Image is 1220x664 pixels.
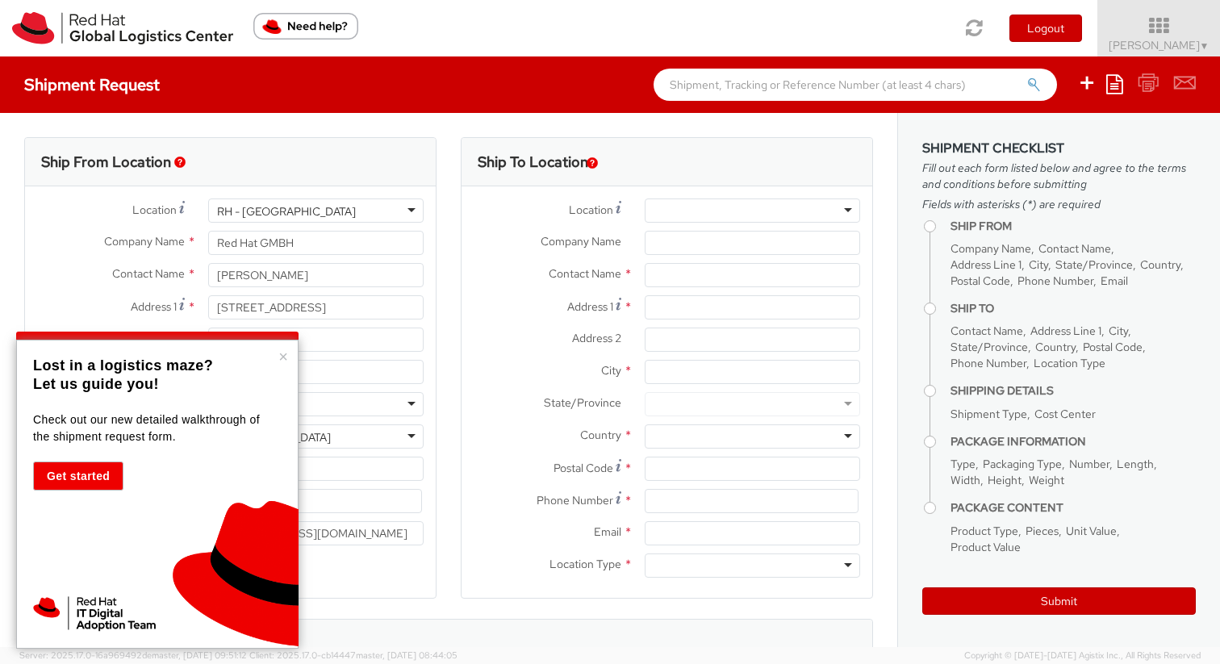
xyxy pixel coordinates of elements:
[249,649,457,661] span: Client: 2025.17.0-cb14447
[964,649,1201,662] span: Copyright © [DATE]-[DATE] Agistix Inc., All Rights Reserved
[217,203,356,219] div: RH - [GEOGRAPHIC_DATA]
[24,76,160,94] h4: Shipment Request
[104,234,185,248] span: Company Name
[951,340,1028,354] span: State/Province
[1200,40,1210,52] span: ▼
[1026,524,1059,538] span: Pieces
[951,524,1018,538] span: Product Type
[152,649,247,661] span: master, [DATE] 09:51:12
[1109,38,1210,52] span: [PERSON_NAME]
[1140,257,1180,272] span: Country
[1109,324,1128,338] span: City
[1038,241,1111,256] span: Contact Name
[278,349,288,365] button: Close
[1117,457,1154,471] span: Length
[951,241,1031,256] span: Company Name
[131,299,177,314] span: Address 1
[951,407,1027,421] span: Shipment Type
[1034,356,1105,370] span: Location Type
[1066,524,1117,538] span: Unit Value
[478,154,588,170] h3: Ship To Location
[33,376,159,392] strong: Let us guide you!
[12,12,233,44] img: rh-logistics-00dfa346123c4ec078e1.svg
[572,331,621,345] span: Address 2
[951,457,976,471] span: Type
[951,303,1196,315] h4: Ship To
[1035,340,1076,354] span: Country
[951,502,1196,514] h4: Package Content
[33,461,123,491] button: Get started
[922,587,1196,615] button: Submit
[112,266,185,281] span: Contact Name
[1030,324,1101,338] span: Address Line 1
[983,457,1062,471] span: Packaging Type
[922,196,1196,212] span: Fields with asterisks (*) are required
[1034,407,1096,421] span: Cost Center
[549,557,621,571] span: Location Type
[537,493,613,507] span: Phone Number
[654,69,1057,101] input: Shipment, Tracking or Reference Number (at least 4 chars)
[951,220,1196,232] h4: Ship From
[951,540,1021,554] span: Product Value
[1069,457,1109,471] span: Number
[554,461,613,475] span: Postal Code
[33,357,213,374] strong: Lost in a logistics maze?
[41,154,171,170] h3: Ship From Location
[1017,274,1093,288] span: Phone Number
[541,234,621,248] span: Company Name
[132,203,177,217] span: Location
[951,274,1010,288] span: Postal Code
[922,160,1196,192] span: Fill out each form listed below and agree to the terms and conditions before submitting
[951,385,1196,397] h4: Shipping Details
[1009,15,1082,42] button: Logout
[951,324,1023,338] span: Contact Name
[544,395,621,410] span: State/Province
[1083,340,1143,354] span: Postal Code
[33,411,278,445] p: Check out our new detailed walkthrough of the shipment request form.
[922,141,1196,156] h3: Shipment Checklist
[988,473,1022,487] span: Height
[601,363,621,378] span: City
[567,299,613,314] span: Address 1
[356,649,457,661] span: master, [DATE] 08:44:05
[549,266,621,281] span: Contact Name
[951,257,1022,272] span: Address Line 1
[136,331,185,345] span: Address 2
[569,203,613,217] span: Location
[951,436,1196,448] h4: Package Information
[1029,257,1048,272] span: City
[951,356,1026,370] span: Phone Number
[594,524,621,539] span: Email
[19,649,247,661] span: Server: 2025.17.0-16a969492de
[1101,274,1128,288] span: Email
[951,473,980,487] span: Width
[253,13,358,40] button: Need help?
[1055,257,1133,272] span: State/Province
[1029,473,1064,487] span: Weight
[580,428,621,442] span: Country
